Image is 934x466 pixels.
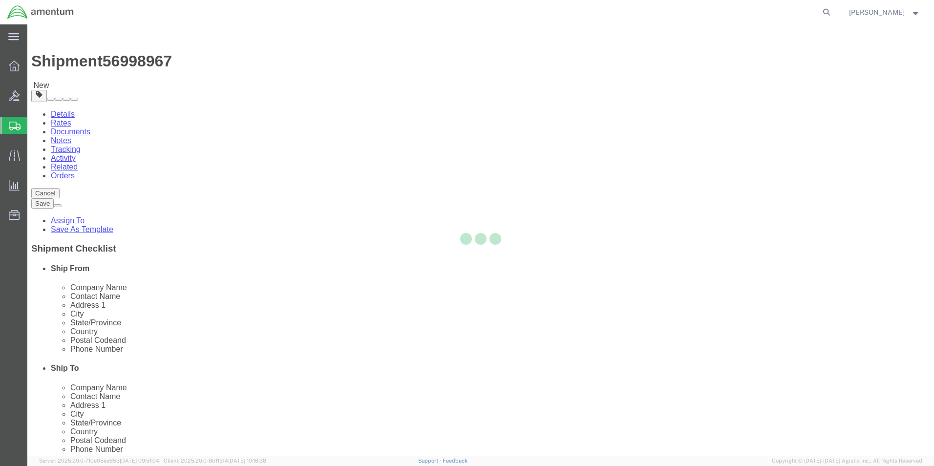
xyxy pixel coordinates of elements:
[772,457,922,465] span: Copyright © [DATE]-[DATE] Agistix Inc., All Rights Reserved
[849,7,905,18] span: Valentin Ortega
[228,458,266,464] span: [DATE] 10:16:38
[120,458,159,464] span: [DATE] 09:51:04
[39,458,159,464] span: Server: 2025.20.0-710e05ee653
[418,458,443,464] a: Support
[849,6,921,18] button: [PERSON_NAME]
[164,458,266,464] span: Client: 2025.20.0-8b113f4
[443,458,467,464] a: Feedback
[7,5,74,20] img: logo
